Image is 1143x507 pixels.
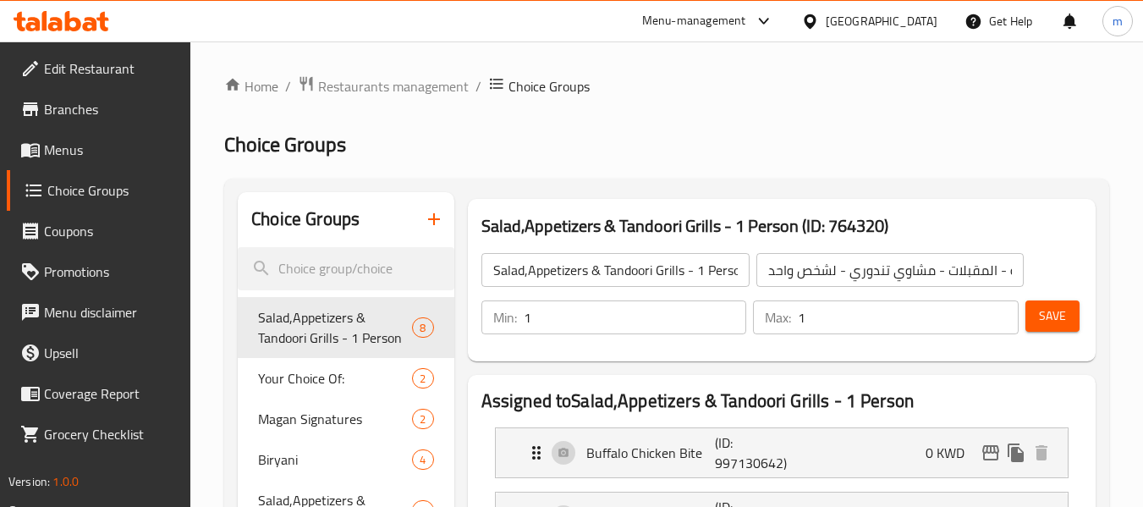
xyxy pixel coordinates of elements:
div: Magan Signatures2 [238,399,453,439]
a: Branches [7,89,191,130]
span: Restaurants management [318,76,469,96]
input: search [238,247,453,290]
span: Coverage Report [44,383,178,404]
div: Choices [412,317,433,338]
span: 2 [413,411,432,427]
div: Choices [412,409,433,429]
p: (ID: 997130642) [715,433,801,473]
div: Menu-management [642,11,746,31]
nav: breadcrumb [224,75,1109,97]
span: Save [1039,306,1066,327]
span: Menu disclaimer [44,302,178,322]
span: Grocery Checklist [44,424,178,444]
span: Biryani [258,449,412,470]
a: Grocery Checklist [7,414,191,455]
span: Choice Groups [508,76,590,96]
li: / [475,76,481,96]
h2: Assigned to Salad,Appetizers & Tandoori Grills - 1 Person [481,389,1082,414]
p: Min: [493,307,517,328]
span: Salad,Appetizers & Tandoori Grills - 1 Person [258,307,412,348]
p: Buffalo Chicken Bite [586,443,716,463]
div: Expand [496,428,1068,477]
span: 1.0.0 [52,471,79,493]
span: Version: [8,471,50,493]
span: Upsell [44,343,178,363]
button: edit [978,440,1003,466]
li: Expand [481,421,1082,485]
div: Your Choice Of:2 [238,358,453,399]
span: Magan Signatures [258,409,412,429]
a: Menu disclaimer [7,292,191,333]
div: Choices [412,449,433,470]
button: delete [1029,440,1054,466]
a: Coupons [7,211,191,251]
span: 2 [413,371,432,387]
div: Biryani4 [238,439,453,480]
span: Coupons [44,221,178,241]
span: Edit Restaurant [44,58,178,79]
div: Salad,Appetizers & Tandoori Grills - 1 Person8 [238,297,453,358]
span: 4 [413,452,432,468]
a: Upsell [7,333,191,373]
a: Restaurants management [298,75,469,97]
li: / [285,76,291,96]
a: Menus [7,130,191,170]
p: 0 KWD [926,443,978,463]
a: Promotions [7,251,191,292]
a: Coverage Report [7,373,191,414]
h3: Salad,Appetizers & Tandoori Grills - 1 Person (ID: 764320) [481,212,1082,240]
span: Choice Groups [47,180,178,201]
span: m [1113,12,1123,30]
span: Choice Groups [224,125,346,163]
a: Choice Groups [7,170,191,211]
button: duplicate [1003,440,1029,466]
span: Promotions [44,262,178,282]
button: Save [1025,300,1080,332]
div: [GEOGRAPHIC_DATA] [826,12,937,30]
div: Choices [412,368,433,389]
span: Menus [44,140,178,160]
span: Branches [44,99,178,119]
span: 8 [413,320,432,336]
h2: Choice Groups [251,207,360,232]
a: Home [224,76,278,96]
a: Edit Restaurant [7,48,191,89]
span: Your Choice Of: [258,368,412,389]
p: Max: [765,307,791,328]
